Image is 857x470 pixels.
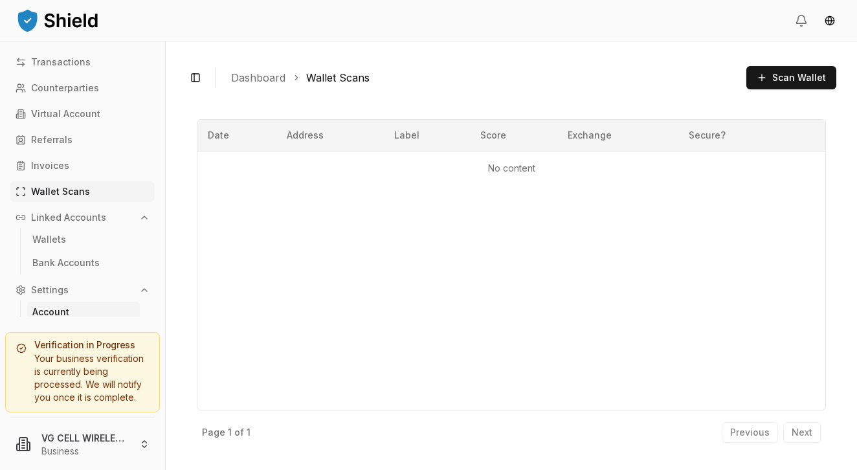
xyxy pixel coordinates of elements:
th: Exchange [557,120,678,151]
p: Settings [31,285,69,295]
a: Bank Accounts [27,252,140,273]
a: Virtual Account [10,104,155,124]
p: Bank Accounts [32,258,100,267]
img: ShieldPay Logo [16,7,100,33]
p: Linked Accounts [31,213,106,222]
p: Business [41,445,129,458]
h5: Verification in Progress [16,341,149,350]
a: Wallet Scans [306,70,370,85]
p: Transactions [31,58,91,67]
p: of [234,428,244,437]
a: Referrals [10,129,155,150]
button: Settings [10,280,155,300]
p: Virtual Account [31,109,100,118]
button: Linked Accounts [10,207,155,228]
p: Invoices [31,161,69,170]
span: Scan Wallet [772,71,826,84]
p: No content [208,162,815,175]
button: Scan Wallet [746,66,836,89]
p: Counterparties [31,84,99,93]
a: Counterparties [10,78,155,98]
p: Wallets [32,235,66,244]
button: VG CELL WIRELESS LLCBusiness [5,423,160,465]
nav: breadcrumb [231,70,736,85]
a: Wallet Scans [10,181,155,202]
th: Date [197,120,276,151]
p: Wallet Scans [31,187,90,196]
p: VG CELL WIRELESS LLC [41,431,129,445]
a: Transactions [10,52,155,73]
th: Score [470,120,557,151]
p: Account [32,308,69,317]
th: Address [276,120,384,151]
p: 1 [247,428,250,437]
a: Verification in ProgressYour business verification is currently being processed. We will notify y... [5,332,160,412]
a: Dashboard [231,70,285,85]
p: 1 [228,428,232,437]
div: Your business verification is currently being processed. We will notify you once it is complete. [16,352,149,404]
p: Page [202,428,225,437]
a: Wallets [27,229,140,250]
p: Referrals [31,135,72,144]
th: Label [384,120,470,151]
a: Invoices [10,155,155,176]
th: Secure? [678,120,786,151]
a: Account [27,302,140,322]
